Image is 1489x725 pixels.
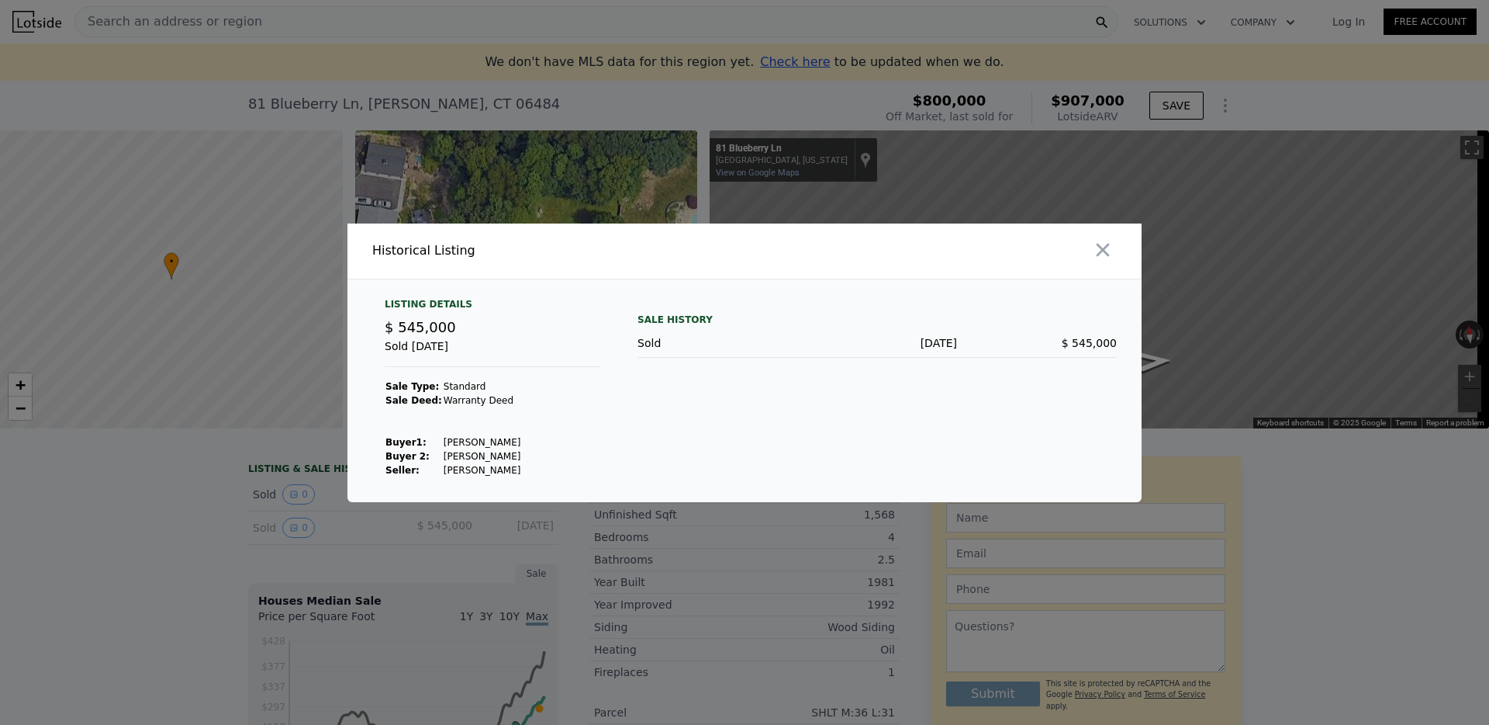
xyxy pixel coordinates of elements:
[385,395,442,406] strong: Sale Deed:
[443,394,522,408] td: Warranty Deed
[443,435,522,449] td: [PERSON_NAME]
[372,241,738,260] div: Historical Listing
[1062,337,1117,349] span: $ 545,000
[385,319,456,335] span: $ 545,000
[385,465,420,476] strong: Seller :
[443,380,522,394] td: Standard
[637,310,1117,329] div: Sale History
[637,335,797,351] div: Sold
[385,451,430,462] strong: Buyer 2:
[385,338,600,367] div: Sold [DATE]
[797,335,957,351] div: [DATE]
[443,463,522,477] td: [PERSON_NAME]
[385,381,439,392] strong: Sale Type:
[443,449,522,463] td: [PERSON_NAME]
[385,298,600,317] div: Listing Details
[385,437,427,448] strong: Buyer 1 :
